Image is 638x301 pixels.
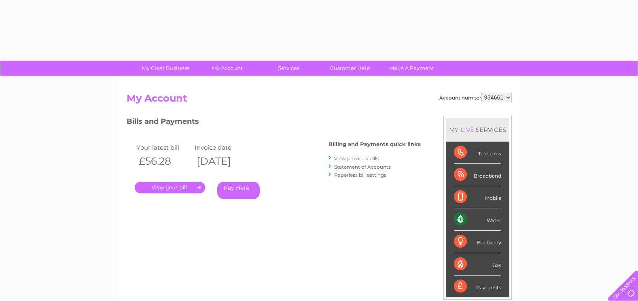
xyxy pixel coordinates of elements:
[446,118,509,141] div: MY SERVICES
[454,186,501,208] div: Mobile
[193,153,251,170] th: [DATE]
[454,142,501,164] div: Telecoms
[132,61,199,76] a: My Clear Business
[317,61,384,76] a: Customer Help
[378,61,445,76] a: Make A Payment
[454,231,501,253] div: Electricity
[255,61,322,76] a: Services
[454,208,501,231] div: Water
[193,142,251,153] td: Invoice date
[135,153,193,170] th: £56.28
[439,93,512,102] div: Account number
[127,93,512,108] h2: My Account
[454,164,501,186] div: Broadband
[194,61,261,76] a: My Account
[459,126,476,134] div: LIVE
[334,155,379,161] a: View previous bills
[454,253,501,276] div: Gas
[135,182,205,193] a: .
[135,142,193,153] td: Your latest bill
[454,276,501,297] div: Payments
[334,172,386,178] a: Paperless bill settings
[127,116,421,130] h3: Bills and Payments
[334,164,391,170] a: Statement of Accounts
[217,182,260,199] a: Pay Here
[329,141,421,147] h4: Billing and Payments quick links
